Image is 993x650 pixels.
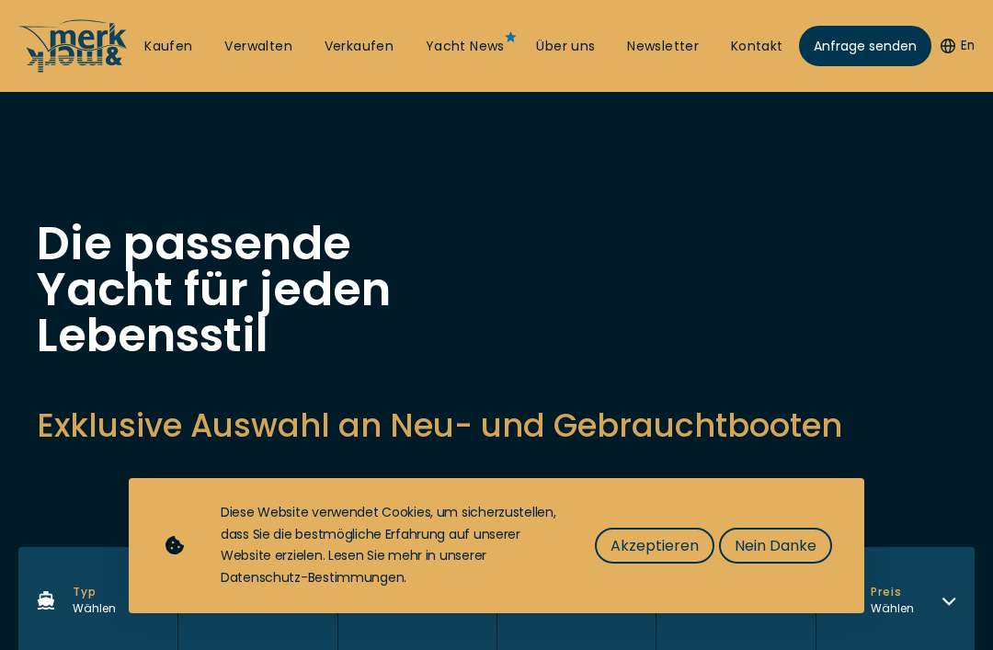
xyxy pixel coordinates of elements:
[719,528,832,564] button: Nein Danke
[536,38,595,56] a: Über uns
[144,38,192,56] a: Kaufen
[73,584,116,600] span: Typ
[224,38,292,56] a: Verwalten
[941,37,975,55] button: En
[814,37,917,56] span: Anfrage senden
[325,38,394,56] a: Verkaufen
[871,600,914,617] div: Wählen
[595,528,714,564] button: Akzeptieren
[426,38,505,56] a: Yacht News
[221,568,404,587] a: Datenschutz-Bestimmungen
[735,534,816,557] span: Nein Danke
[799,26,931,66] a: Anfrage senden
[611,534,699,557] span: Akzeptieren
[73,600,116,617] div: Wählen
[221,502,558,589] div: Diese Website verwendet Cookies, um sicherzustellen, dass Sie die bestmögliche Erfahrung auf unse...
[37,403,956,448] h2: Exklusive Auswahl an Neu- und Gebrauchtbooten
[871,584,914,600] span: Preis
[627,38,699,56] a: Newsletter
[731,38,783,56] a: Kontakt
[37,221,405,359] h1: Die passende Yacht für jeden Lebensstil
